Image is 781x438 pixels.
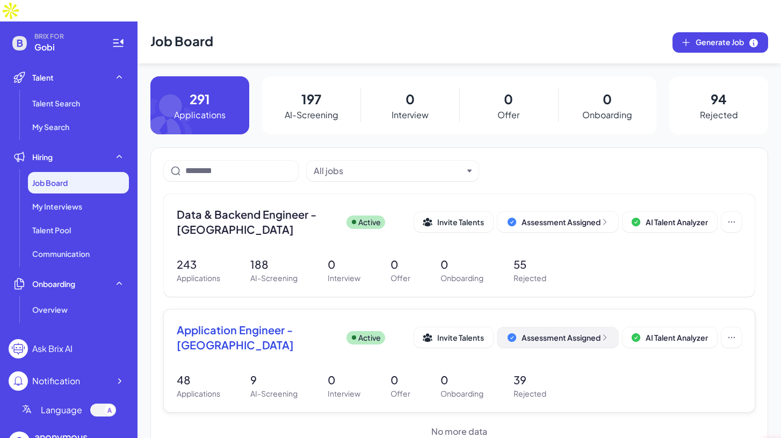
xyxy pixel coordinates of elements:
[514,272,546,284] p: Rejected
[328,256,360,272] p: 0
[32,201,82,212] span: My Interviews
[440,388,483,399] p: Onboarding
[250,256,298,272] p: 188
[514,372,546,388] p: 39
[32,342,73,355] div: Ask Brix AI
[328,388,360,399] p: Interview
[32,72,54,83] span: Talent
[390,272,410,284] p: Offer
[623,212,717,232] button: AI Talent Analyzer
[696,37,759,48] span: Generate Job
[358,217,381,228] p: Active
[497,212,618,232] button: Assessment Assigned
[177,372,220,388] p: 48
[32,152,53,162] span: Hiring
[150,21,213,63] h1: Job Board
[390,256,410,272] p: 0
[34,41,99,54] span: Gobi
[522,332,609,343] div: Assessment Assigned
[32,375,80,387] div: Notification
[32,278,75,289] span: Onboarding
[514,388,546,399] p: Rejected
[711,89,727,109] p: 94
[250,272,298,284] p: AI-Screening
[440,256,483,272] p: 0
[328,272,360,284] p: Interview
[285,109,338,121] p: AI-Screening
[414,327,493,348] button: Invite Talents
[431,425,487,438] span: No more data
[646,333,708,342] span: AI Talent Analyzer
[32,98,80,109] span: Talent Search
[314,164,343,177] div: All jobs
[440,372,483,388] p: 0
[603,89,612,109] p: 0
[32,304,68,315] span: Overview
[177,388,220,399] p: Applications
[250,372,298,388] p: 9
[32,248,90,259] span: Communication
[504,89,513,109] p: 0
[34,32,99,41] span: BRIX FOR
[437,333,484,342] span: Invite Talents
[392,109,429,121] p: Interview
[514,256,546,272] p: 55
[437,217,484,227] span: Invite Talents
[390,372,410,388] p: 0
[250,388,298,399] p: AI-Screening
[177,256,220,272] p: 243
[32,121,69,132] span: My Search
[440,272,483,284] p: Onboarding
[177,322,338,353] span: Application Engineer - [GEOGRAPHIC_DATA]
[32,177,68,188] span: Job Board
[177,272,220,284] p: Applications
[646,217,708,227] span: AI Talent Analyzer
[41,404,82,417] span: Language
[328,372,360,388] p: 0
[522,217,609,227] div: Assessment Assigned
[414,212,493,232] button: Invite Talents
[497,327,618,348] button: Assessment Assigned
[672,32,768,53] button: Generate Job
[406,89,415,109] p: 0
[177,207,338,237] span: Data & Backend Engineer - [GEOGRAPHIC_DATA]
[301,89,321,109] p: 197
[32,225,71,235] span: Talent Pool
[358,332,381,343] p: Active
[623,327,717,348] button: AI Talent Analyzer
[582,109,632,121] p: Onboarding
[390,388,410,399] p: Offer
[700,109,738,121] p: Rejected
[497,109,519,121] p: Offer
[314,164,463,177] button: All jobs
